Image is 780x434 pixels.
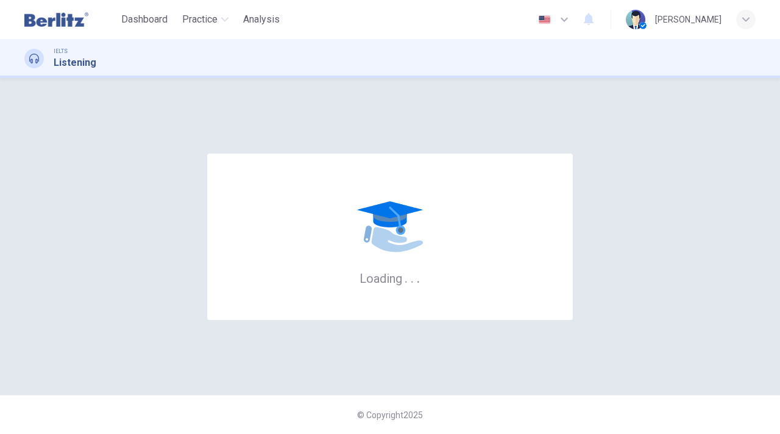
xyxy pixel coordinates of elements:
span: Practice [182,12,218,27]
img: en [537,15,552,24]
button: Analysis [238,9,285,30]
h6: . [410,267,414,287]
h6: . [404,267,408,287]
h1: Listening [54,55,96,70]
span: IELTS [54,47,68,55]
span: Dashboard [121,12,168,27]
div: [PERSON_NAME] [655,12,721,27]
button: Practice [177,9,233,30]
img: Profile picture [626,10,645,29]
h6: Loading [360,270,420,286]
img: Berlitz Latam logo [24,7,88,32]
span: Analysis [243,12,280,27]
a: Berlitz Latam logo [24,7,116,32]
span: © Copyright 2025 [357,410,423,420]
button: Dashboard [116,9,172,30]
h6: . [416,267,420,287]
